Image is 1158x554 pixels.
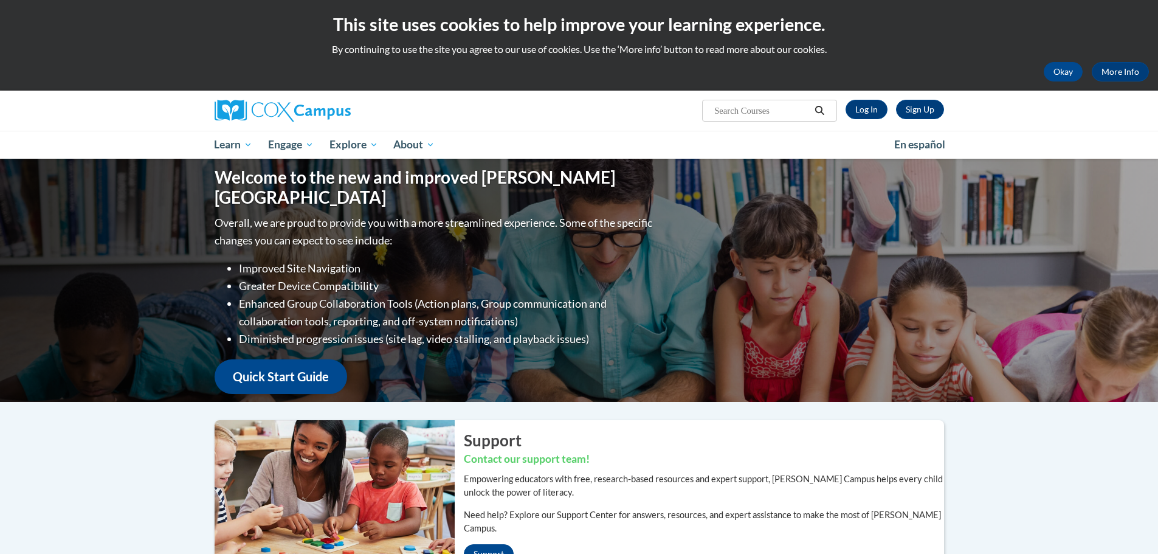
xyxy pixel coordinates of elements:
[239,330,655,348] li: Diminished progression issues (site lag, video stalling, and playback issues)
[464,473,944,499] p: Empowering educators with free, research-based resources and expert support, [PERSON_NAME] Campus...
[393,137,435,152] span: About
[1092,62,1149,81] a: More Info
[896,100,944,119] a: Register
[9,12,1149,36] h2: This site uses cookies to help improve your learning experience.
[215,100,446,122] a: Cox Campus
[260,131,322,159] a: Engage
[329,137,378,152] span: Explore
[1044,62,1083,81] button: Okay
[196,131,962,159] div: Main menu
[9,43,1149,56] p: By continuing to use the site you agree to our use of cookies. Use the ‘More info’ button to read...
[464,452,944,467] h3: Contact our support team!
[846,100,887,119] a: Log In
[810,103,829,118] button: Search
[215,214,655,249] p: Overall, we are proud to provide you with a more streamlined experience. Some of the specific cha...
[385,131,443,159] a: About
[215,167,655,208] h1: Welcome to the new and improved [PERSON_NAME][GEOGRAPHIC_DATA]
[215,359,347,394] a: Quick Start Guide
[464,429,944,451] h2: Support
[322,131,386,159] a: Explore
[239,295,655,330] li: Enhanced Group Collaboration Tools (Action plans, Group communication and collaboration tools, re...
[214,137,252,152] span: Learn
[464,508,944,535] p: Need help? Explore our Support Center for answers, resources, and expert assistance to make the m...
[886,132,953,158] a: En español
[207,131,261,159] a: Learn
[894,138,945,151] span: En español
[215,100,351,122] img: Cox Campus
[268,137,314,152] span: Engage
[713,103,810,118] input: Search Courses
[239,260,655,277] li: Improved Site Navigation
[239,277,655,295] li: Greater Device Compatibility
